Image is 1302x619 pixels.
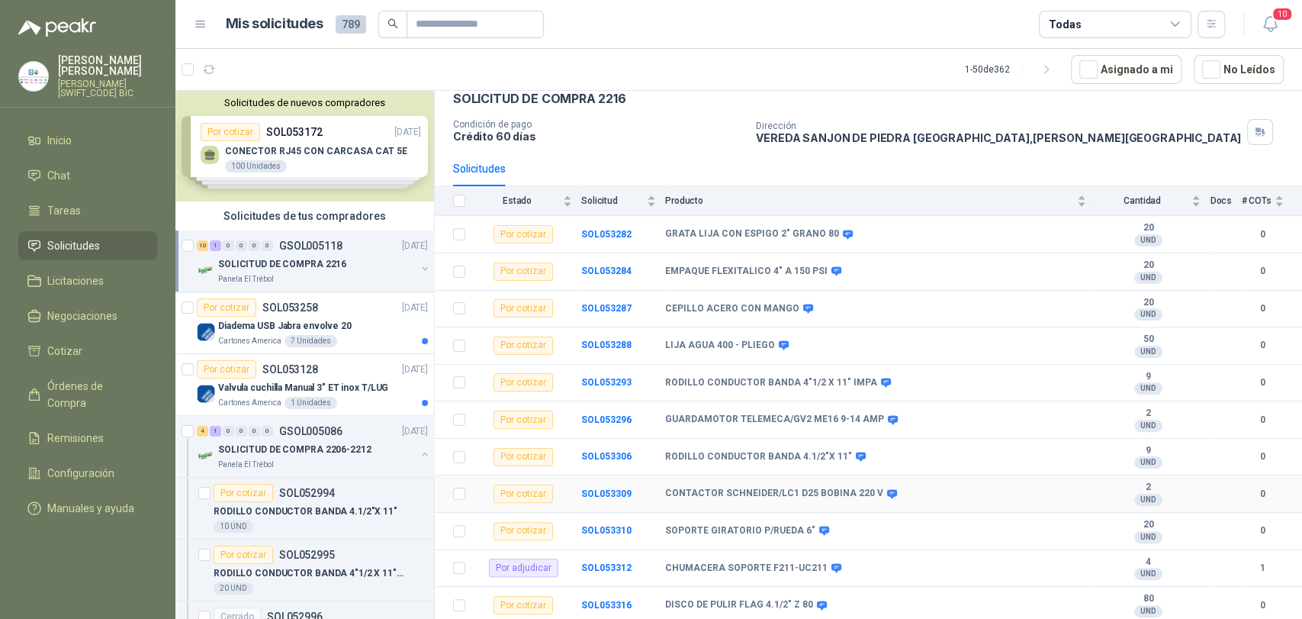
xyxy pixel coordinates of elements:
[182,97,428,108] button: Solicitudes de nuevos compradores
[1241,195,1271,206] span: # COTs
[1095,593,1201,605] b: 80
[1071,55,1181,84] button: Asignado a mi
[493,263,553,281] div: Por cotizar
[214,521,253,533] div: 10 UND
[1095,195,1188,206] span: Cantidad
[581,488,632,499] a: SOL053309
[336,15,366,34] span: 789
[1241,413,1284,427] b: 0
[493,522,553,540] div: Por cotizar
[402,424,428,439] p: [DATE]
[1271,7,1293,21] span: 10
[1134,382,1162,395] div: UND
[1095,519,1201,531] b: 20
[581,303,632,314] b: SOL053287
[1134,234,1162,247] div: UND
[197,298,256,317] div: Por cotizar
[214,546,273,564] div: Por cotizar
[1241,186,1302,216] th: # COTs
[402,363,428,377] p: [DATE]
[218,397,281,409] p: Cartones America
[581,266,632,276] a: SOL053284
[58,55,157,76] p: [PERSON_NAME] [PERSON_NAME]
[47,202,81,219] span: Tareas
[581,525,632,536] a: SOL053310
[1134,494,1162,506] div: UND
[387,18,398,29] span: search
[197,385,215,403] img: Company Logo
[402,301,428,315] p: [DATE]
[218,273,274,285] p: Panela El Trébol
[175,540,434,601] a: Por cotizarSOL052995RODILLO CONDUCTOR BANDA 4"1/2 X 11" IMPA20 UND
[19,62,48,91] img: Company Logo
[18,301,157,330] a: Negociaciones
[665,340,775,352] b: LIJA AGUA 400 - PLIEGO
[214,505,397,519] p: RODILLO CONDUCTOR BANDA 4.1/2"X 11"
[175,478,434,540] a: Por cotizarSOL052994RODILLO CONDUCTOR BANDA 4.1/2"X 11"10 UND
[1241,376,1284,390] b: 0
[581,414,632,425] a: SOL053296
[197,422,431,471] a: 4 1 0 0 0 0 GSOL005086[DATE] Company LogoSOLICITUD DE COMPRA 2206-2212Panela El Trébol
[581,195,644,206] span: Solicitud
[1134,272,1162,284] div: UND
[1134,346,1162,358] div: UND
[1241,338,1284,353] b: 0
[285,335,337,347] div: 7 Unidades
[214,582,253,595] div: 20 UND
[665,525,815,537] b: SOPORTE GIRATORIO P/RUEDA 6"
[249,240,260,251] div: 0
[1241,301,1284,316] b: 0
[1095,186,1210,216] th: Cantidad
[262,240,273,251] div: 0
[47,272,104,289] span: Licitaciones
[223,240,234,251] div: 0
[18,231,157,260] a: Solicitudes
[47,167,70,184] span: Chat
[285,397,337,409] div: 1 Unidades
[1241,227,1284,242] b: 0
[665,451,852,463] b: RODILLO CONDUCTOR BANDA 4.1/2"X 11"
[453,130,744,143] p: Crédito 60 días
[493,225,553,243] div: Por cotizar
[665,488,883,500] b: CONTACTOR SCHNEIDER/LC1 D25 BOBINA 220 V
[218,459,274,471] p: Panela El Trébol
[493,373,553,392] div: Por cotizar
[493,448,553,466] div: Por cotizar
[1134,308,1162,321] div: UND
[1241,264,1284,279] b: 0
[756,131,1241,144] p: VEREDA SANJON DE PIEDRA [GEOGRAPHIC_DATA] , [PERSON_NAME][GEOGRAPHIC_DATA]
[665,195,1074,206] span: Producto
[581,340,632,350] a: SOL053288
[197,237,431,285] a: 10 1 0 0 0 0 GSOL005118[DATE] Company LogoSOLICITUD DE COMPRA 2216Panela El Trébol
[58,79,157,98] p: [PERSON_NAME] [SWIFT_CODE] BIC
[18,494,157,523] a: Manuales y ayuda
[197,240,208,251] div: 10
[1095,297,1201,309] b: 20
[402,239,428,253] p: [DATE]
[18,18,96,37] img: Logo peakr
[279,240,342,251] p: GSOL005118
[47,500,134,517] span: Manuales y ayuda
[493,485,553,503] div: Por cotizar
[218,381,388,395] p: Valvula cuchilla Manual 3" ET inox T/LUG
[249,426,260,437] div: 0
[1049,16,1081,33] div: Todas
[1095,260,1201,272] b: 20
[1241,561,1284,575] b: 1
[262,364,318,375] p: SOL053128
[214,484,273,502] div: Por cotizar
[47,343,82,359] span: Cotizar
[581,377,632,388] b: SOL053293
[262,302,318,313] p: SOL053258
[581,600,632,611] b: SOL053316
[218,443,371,457] p: SOLICITUD DE COMPRA 2206-2212
[1241,487,1284,501] b: 0
[47,430,104,447] span: Remisiones
[581,451,632,462] a: SOL053306
[1134,605,1162,617] div: UND
[47,465,114,482] span: Configuración
[18,266,157,295] a: Licitaciones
